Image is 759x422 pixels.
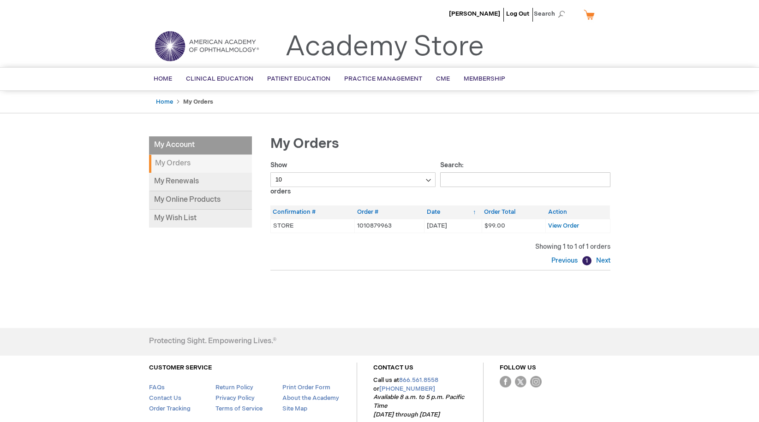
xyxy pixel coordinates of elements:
[215,384,253,391] a: Return Policy
[282,405,307,412] a: Site Map
[355,219,424,233] td: 1010879963
[282,394,339,402] a: About the Academy
[149,155,252,173] strong: My Orders
[424,219,482,233] td: [DATE]
[436,75,450,82] span: CME
[399,376,438,384] a: 866.561.8558
[186,75,253,82] span: Clinical Education
[156,98,173,105] a: Home
[270,172,436,187] select: Showorders
[500,376,511,387] img: Facebook
[270,135,339,152] span: My Orders
[424,205,482,219] th: Date: activate to sort column ascending
[149,337,276,346] h4: Protecting Sight. Empowering Lives.®
[551,257,580,264] a: Previous
[215,394,255,402] a: Privacy Policy
[373,393,464,418] em: Available 8 a.m. to 5 p.m. Pacific Time [DATE] through [DATE]
[449,10,500,18] a: [PERSON_NAME]
[379,385,435,393] a: [PHONE_NUMBER]
[515,376,526,387] img: Twitter
[285,30,484,64] a: Academy Store
[270,219,355,233] td: STORE
[282,384,330,391] a: Print Order Form
[546,205,610,219] th: Action: activate to sort column ascending
[149,384,165,391] a: FAQs
[149,364,212,371] a: CUSTOMER SERVICE
[149,394,181,402] a: Contact Us
[270,161,436,195] label: Show orders
[149,191,252,210] a: My Online Products
[344,75,422,82] span: Practice Management
[149,173,252,191] a: My Renewals
[548,222,579,229] a: View Order
[594,257,610,264] a: Next
[582,256,592,265] a: 1
[183,98,213,105] strong: My Orders
[464,75,505,82] span: Membership
[484,222,505,229] span: $99.00
[270,205,355,219] th: Confirmation #: activate to sort column ascending
[149,210,252,228] a: My Wish List
[355,205,424,219] th: Order #: activate to sort column ascending
[482,205,546,219] th: Order Total: activate to sort column ascending
[149,405,191,412] a: Order Tracking
[440,172,610,187] input: Search:
[215,405,263,412] a: Terms of Service
[373,376,467,419] p: Call us at or
[500,364,536,371] a: FOLLOW US
[270,242,610,252] div: Showing 1 to 1 of 1 orders
[154,75,172,82] span: Home
[530,376,542,387] img: instagram
[534,5,569,23] span: Search
[440,161,610,183] label: Search:
[267,75,330,82] span: Patient Education
[373,364,413,371] a: CONTACT US
[506,10,529,18] a: Log Out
